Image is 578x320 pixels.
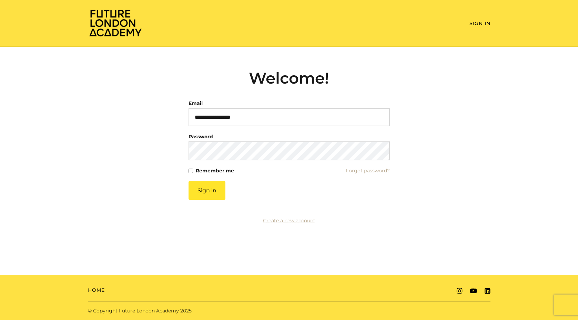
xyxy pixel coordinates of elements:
[469,20,490,26] a: Sign In
[189,132,213,141] label: Password
[189,98,203,108] label: Email
[189,181,225,200] button: Sign in
[88,9,143,37] img: Home Page
[82,307,289,314] div: © Copyright Future London Academy 2025
[189,69,390,87] h2: Welcome!
[346,166,390,175] a: Forgot password?
[196,166,234,175] label: Remember me
[263,217,315,224] a: Create a new account
[88,287,105,294] a: Home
